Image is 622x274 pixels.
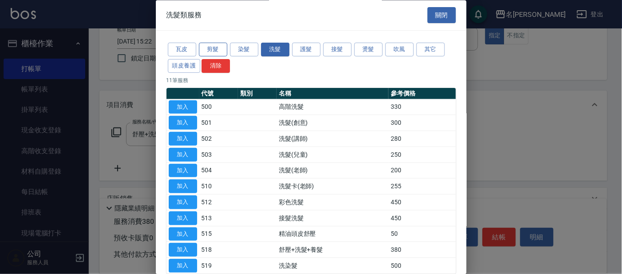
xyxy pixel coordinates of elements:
td: 300 [388,115,456,131]
td: 250 [388,147,456,163]
td: 200 [388,163,456,179]
button: 加入 [169,196,197,210]
th: 代號 [199,88,238,99]
td: 512 [199,195,238,210]
button: 加入 [169,100,197,114]
td: 504 [199,163,238,179]
td: 洗髮(創意) [277,115,388,131]
td: 503 [199,147,238,163]
td: 洗染髮 [277,258,388,274]
td: 高階洗髮 [277,99,388,115]
td: 舒壓+洗髮+養髮 [277,242,388,258]
button: 加入 [169,243,197,257]
button: 頭皮養護 [168,59,201,73]
th: 類別 [238,88,277,99]
td: 500 [388,258,456,274]
button: 加入 [169,148,197,162]
button: 護髮 [292,43,321,57]
td: 洗髮(兒童) [277,147,388,163]
button: 加入 [169,259,197,273]
td: 洗髮(老師) [277,163,388,179]
td: 510 [199,179,238,195]
button: 接髮 [323,43,352,57]
td: 接髮洗髮 [277,210,388,226]
td: 洗髮(講師) [277,131,388,147]
td: 450 [388,195,456,210]
td: 彩色洗髮 [277,195,388,210]
td: 50 [388,226,456,242]
button: 燙髮 [354,43,383,57]
button: 加入 [169,116,197,130]
button: 清除 [202,59,230,73]
button: 關閉 [428,7,456,24]
button: 加入 [169,211,197,225]
span: 洗髮類服務 [166,11,202,20]
button: 其它 [416,43,445,57]
td: 500 [199,99,238,115]
button: 剪髮 [199,43,227,57]
td: 519 [199,258,238,274]
button: 洗髮 [261,43,289,57]
th: 參考價格 [388,88,456,99]
button: 加入 [169,164,197,178]
p: 11 筆服務 [166,76,456,84]
td: 501 [199,115,238,131]
td: 洗髮卡(老師) [277,179,388,195]
td: 330 [388,99,456,115]
td: 280 [388,131,456,147]
td: 255 [388,179,456,195]
button: 加入 [169,227,197,241]
td: 502 [199,131,238,147]
button: 加入 [169,132,197,146]
td: 515 [199,226,238,242]
td: 450 [388,210,456,226]
td: 518 [199,242,238,258]
button: 染髮 [230,43,258,57]
td: 380 [388,242,456,258]
button: 吹風 [385,43,414,57]
button: 瓦皮 [168,43,196,57]
th: 名稱 [277,88,388,99]
button: 加入 [169,180,197,194]
td: 513 [199,210,238,226]
td: 精油頭皮舒壓 [277,226,388,242]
